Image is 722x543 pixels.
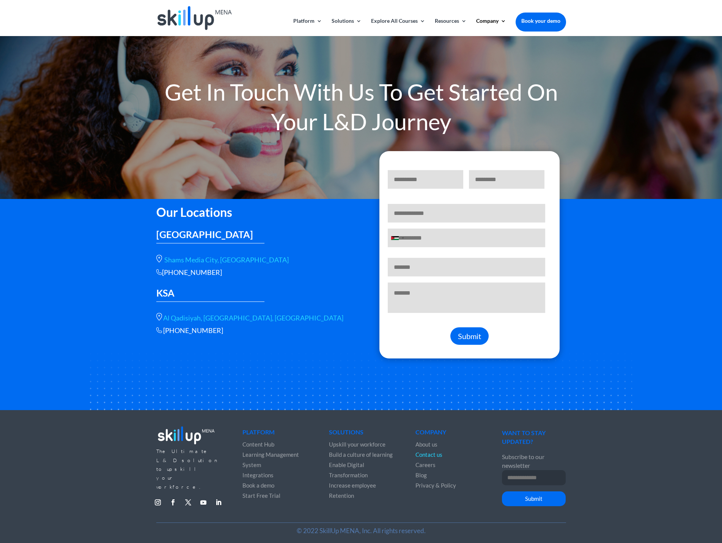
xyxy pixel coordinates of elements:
a: Upskill your workforce [329,441,385,448]
a: Follow on Youtube [197,496,209,508]
div: [PHONE_NUMBER] [156,268,350,277]
a: Follow on Instagram [152,496,164,508]
a: Follow on Facebook [167,496,179,508]
a: Integrations [242,472,274,478]
span: The Ultimate L&D solution to upskill your workforce. [156,448,219,490]
a: Book a demo [242,482,274,489]
h4: Company [415,429,479,439]
p: © 2022 SkillUp MENA, Inc. All rights reserved. [156,526,566,535]
a: Call phone number +966 56 566 9461 [163,326,223,335]
h1: Get In Touch With Us To Get Started On Your L&D Journey [156,77,566,140]
a: Build a culture of learning [329,451,393,458]
h4: Solutions [329,429,393,439]
a: Content Hub [242,441,274,448]
span: Submit [458,331,481,341]
a: Contact us [415,451,442,458]
span: Our Locations [156,205,232,219]
div: Selected country [388,229,406,247]
a: Careers [415,461,436,468]
a: Book your demo [516,13,566,29]
img: footer_logo [156,424,216,446]
a: Follow on LinkedIn [212,496,225,508]
a: Platform [293,18,322,36]
span: Submit [525,495,543,502]
iframe: Chat Widget [596,461,722,543]
p: Subscribe to our newsletter [502,452,566,470]
a: Explore All Courses [371,18,425,36]
a: Enable Digital Transformation [329,461,368,478]
a: Learning Management System [242,451,299,468]
a: About us [415,441,437,448]
img: Skillup Mena [157,6,232,30]
button: Submit [450,327,489,345]
h4: Platform [242,429,306,439]
a: Blog [415,472,427,478]
a: Increase employee Retention [329,482,376,499]
a: Al Qadisiyah, [GEOGRAPHIC_DATA], [GEOGRAPHIC_DATA] [163,314,343,322]
a: Resources [435,18,467,36]
span: KSA [156,287,175,298]
a: Shams Media City, [GEOGRAPHIC_DATA] [164,256,289,264]
a: Follow on X [182,496,194,508]
a: Privacy & Policy [415,482,456,489]
span: WANT TO STAY UPDATED? [502,429,546,445]
h3: [GEOGRAPHIC_DATA] [156,230,265,243]
a: Start Free Trial [242,492,280,499]
button: Submit [502,491,566,507]
a: Company [476,18,506,36]
a: Solutions [332,18,362,36]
